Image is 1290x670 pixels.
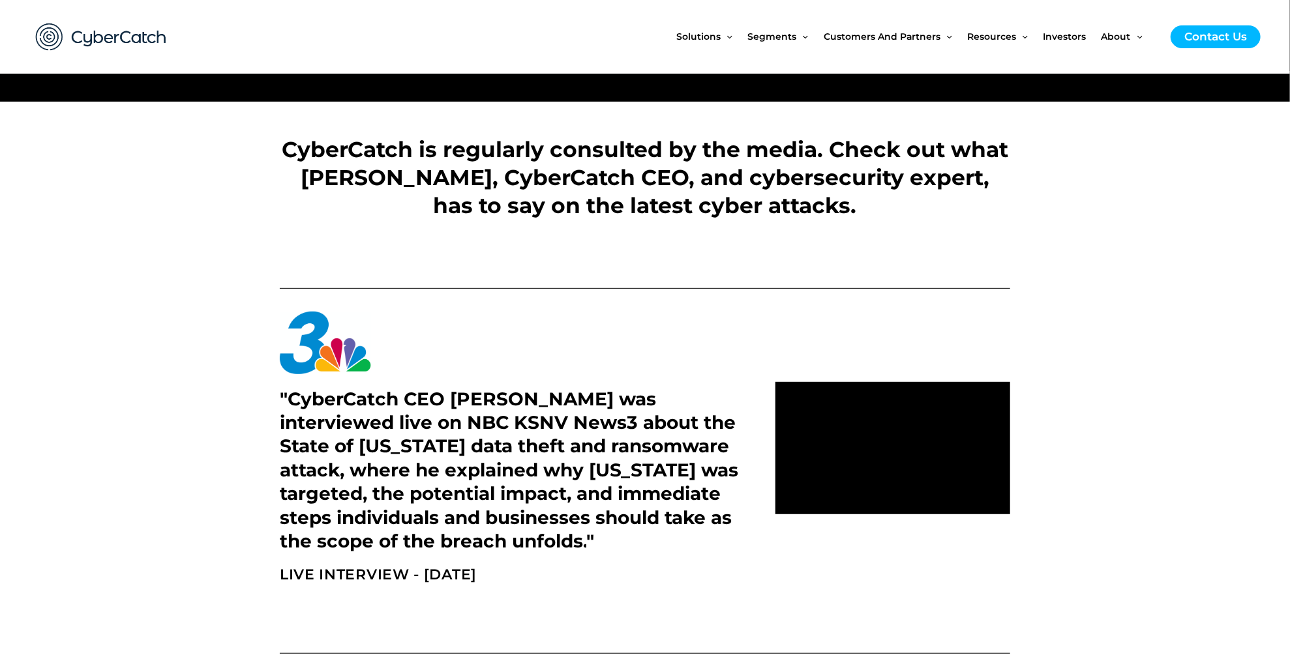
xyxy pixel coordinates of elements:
span: " [586,530,594,552]
span: Menu Toggle [721,9,732,64]
span: Segments [747,9,796,64]
span: Menu Toggle [1016,9,1028,64]
img: CyberCatch [23,10,179,64]
span: Menu Toggle [796,9,808,64]
iframe: vimeo Video Player [775,382,1010,514]
span: Solutions [676,9,721,64]
span: Menu Toggle [1131,9,1143,64]
span: Resources [967,9,1016,64]
nav: Site Navigation: New Main Menu [676,9,1158,64]
h2: "CyberCatch CEO [PERSON_NAME] was interviewed live on NBC KSNV News3 about the State of [US_STATE... [280,387,746,553]
a: Contact Us [1171,25,1261,48]
span: About [1102,9,1131,64]
a: Investors [1043,9,1102,64]
span: Investors [1043,9,1087,64]
span: Customers and Partners [824,9,940,64]
span: Menu Toggle [940,9,952,64]
h2: CyberCatch is regularly consulted by the media. Check out what [PERSON_NAME], CyberCatch CEO, and... [280,108,1010,220]
h2: LIVE INTERVIEW - [DATE] [280,566,762,585]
